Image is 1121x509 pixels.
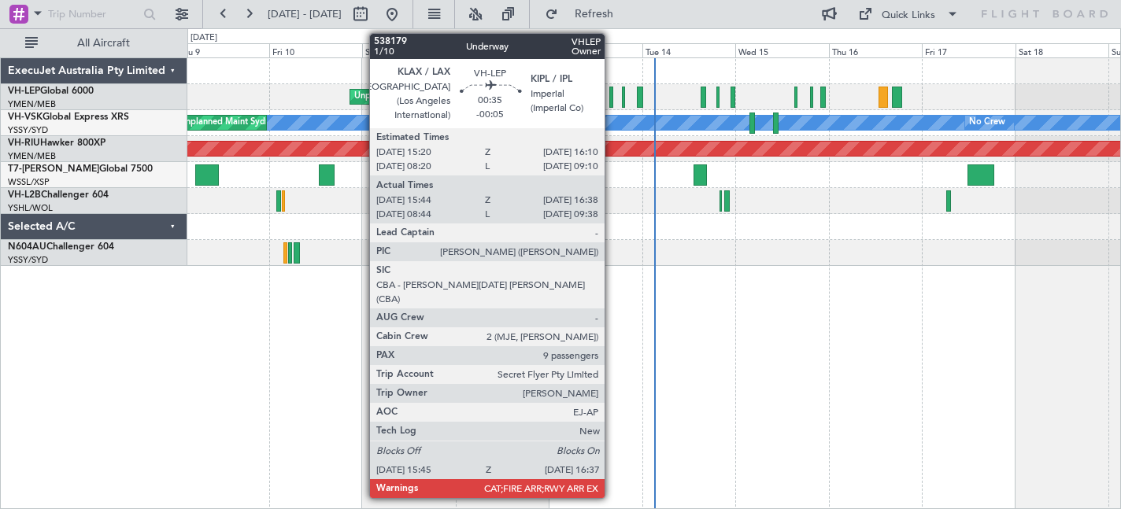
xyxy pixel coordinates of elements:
span: VH-VSK [8,112,43,122]
a: VH-L2BChallenger 604 [8,190,109,200]
button: Refresh [538,2,632,27]
a: VH-VSKGlobal Express XRS [8,112,129,122]
div: Fri 10 [269,43,363,57]
div: Quick Links [882,8,935,24]
a: YMEN/MEB [8,150,56,162]
span: VH-RIU [8,138,40,148]
button: Quick Links [850,2,967,27]
div: Tue 14 [642,43,736,57]
span: N604AU [8,242,46,252]
a: VH-LEPGlobal 6000 [8,87,94,96]
div: No Crew [969,111,1005,135]
a: WSSL/XSP [8,176,50,188]
a: YMEN/MEB [8,98,56,110]
span: All Aircraft [41,38,166,49]
a: YSSY/SYD [8,124,48,136]
div: Fri 17 [922,43,1016,57]
span: T7-[PERSON_NAME] [8,164,99,174]
div: [DATE] [191,31,217,45]
button: All Aircraft [17,31,171,56]
span: VH-L2B [8,190,41,200]
a: VH-RIUHawker 800XP [8,138,105,148]
div: Wed 15 [735,43,829,57]
div: Unplanned Maint Wichita (Wichita Mid-continent) [354,85,549,109]
div: Thu 16 [829,43,923,57]
span: VH-LEP [8,87,40,96]
a: YSSY/SYD [8,254,48,266]
div: Mon 13 [549,43,642,57]
span: Refresh [561,9,627,20]
div: Sun 12 [456,43,549,57]
a: YSHL/WOL [8,202,53,214]
a: T7-[PERSON_NAME]Global 7500 [8,164,153,174]
div: Sat 11 [362,43,456,57]
input: Trip Number [48,2,139,26]
div: Sat 18 [1016,43,1109,57]
a: N604AUChallenger 604 [8,242,114,252]
div: Thu 9 [176,43,269,57]
span: [DATE] - [DATE] [268,7,342,21]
